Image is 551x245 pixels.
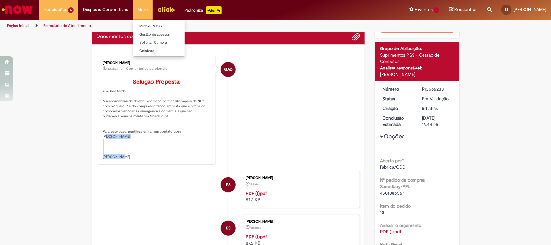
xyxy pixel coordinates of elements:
[133,78,180,86] b: Solução Proposta:
[250,182,261,186] span: 5d atrás
[422,105,438,111] time: 25/09/2025 11:44:02
[422,105,438,111] span: 5d atrás
[415,6,433,13] span: Favoritos
[380,203,411,209] b: Item do pedido
[103,79,210,160] p: Olá, boa tarde! A responsabilidade de abrir chamado para as liberações de NF's com bloqueio R é d...
[422,115,452,128] div: [DATE] 16:44:05
[133,39,204,46] a: Solicitar Compra
[68,7,74,13] span: 6
[250,182,261,186] time: 25/09/2025 11:43:33
[43,23,91,28] a: Formulário de Atendimento
[226,220,231,236] span: ES
[44,6,67,13] span: Requisições
[454,6,478,13] span: Rascunhos
[380,209,384,215] span: 10
[246,220,353,224] div: [PERSON_NAME]
[380,158,404,164] b: Aberto por?
[449,7,478,13] a: Rascunhos
[158,5,175,14] img: click_logo_yellow_360x200.png
[380,71,454,78] div: [PERSON_NAME]
[380,222,421,228] b: Anexar o orçamento
[133,48,204,55] a: Colabora
[422,86,452,92] div: R13566233
[250,226,261,229] time: 25/09/2025 11:43:28
[246,190,267,196] a: PDF (1).pdf
[133,19,185,57] ul: More
[380,229,401,235] a: Download de PDF (1).pdf
[133,31,204,38] a: Gestão de acessos
[380,190,404,196] span: 4501086567
[250,226,261,229] span: 5d atrás
[206,6,222,14] p: +GenAi
[1,3,34,16] img: ServiceNow
[246,176,353,180] div: [PERSON_NAME]
[83,6,128,13] span: Despesas Corporativas
[108,67,118,71] span: 3d atrás
[378,115,417,128] dt: Conclusão Estimada
[226,177,231,193] span: ES
[352,33,360,41] button: Adicionar anexos
[224,62,233,77] span: GAD
[126,66,168,71] small: Comentários adicionais
[7,23,29,28] a: Página inicial
[378,86,417,92] dt: Número
[221,62,236,77] div: Gabriela Alves De Souza
[505,7,508,12] span: ES
[5,20,362,32] ul: Trilhas de página
[103,61,210,65] div: [PERSON_NAME]
[133,23,204,30] a: Minhas Pastas
[246,234,267,240] a: PDF (1).pdf
[514,7,546,12] span: [PERSON_NAME]
[380,164,406,170] span: Fabrica/CDD
[380,177,425,189] b: N° pedido de compras Speedbuy/PFL
[108,67,118,71] time: 26/09/2025 17:41:27
[378,105,417,112] dt: Criação
[221,177,236,192] div: Ester Vitoria Goncalves Dos Santos
[380,52,454,65] div: Suprimentos PSS - Gestão de Contratos
[221,221,236,236] div: Ester Vitoria Goncalves Dos Santos
[380,65,454,71] div: Analista responsável:
[97,34,163,40] h2: Documentos com Bloqueio R Histórico de tíquete
[434,7,439,13] span: 8
[185,6,222,14] div: Padroniza
[380,45,454,52] div: Grupo de Atribuição:
[138,6,148,13] span: More
[422,95,452,102] div: Em Validação
[422,105,452,112] div: 25/09/2025 11:44:02
[246,190,353,203] div: 87.2 KB
[378,95,417,102] dt: Status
